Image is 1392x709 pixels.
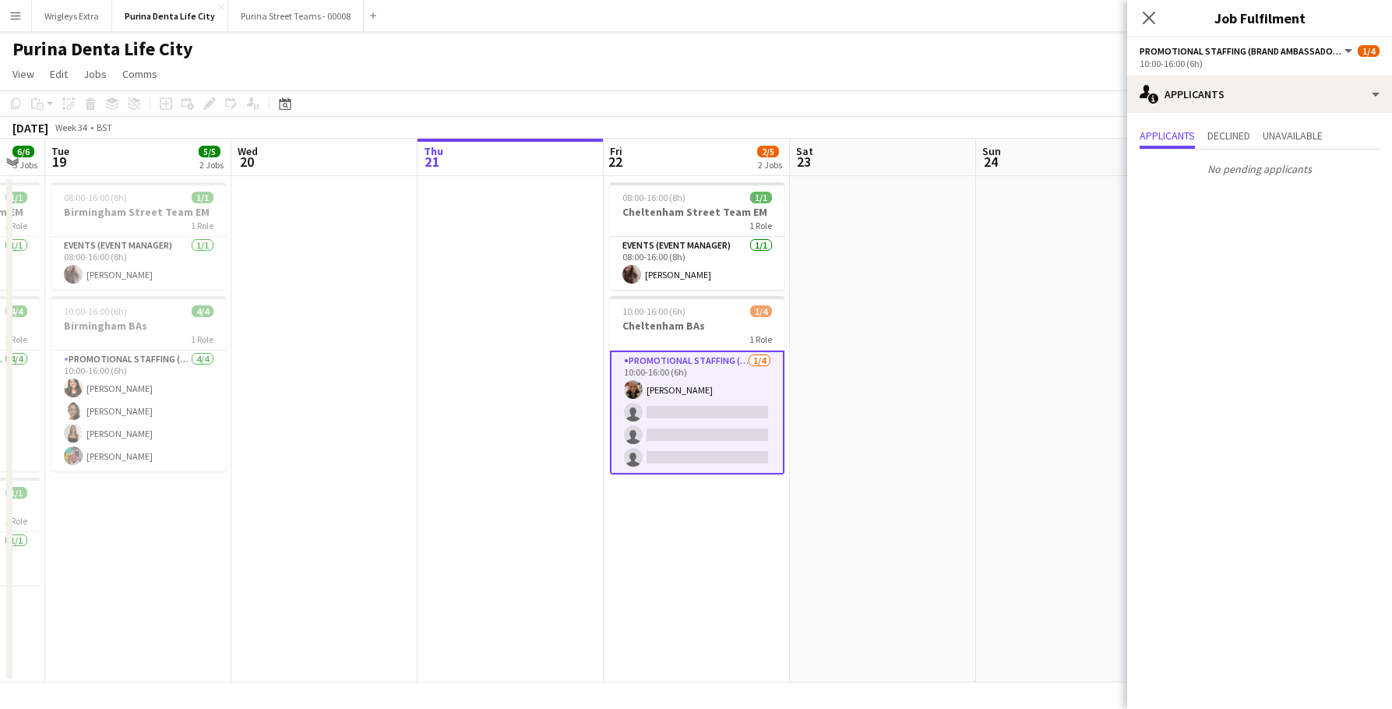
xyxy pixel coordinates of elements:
[97,122,112,133] div: BST
[199,159,224,171] div: 2 Jobs
[228,1,364,31] button: Purina Street Teams - 00008
[51,351,226,471] app-card-role: Promotional Staffing (Brand Ambassadors)4/410:00-16:00 (6h)[PERSON_NAME][PERSON_NAME][PERSON_NAME...
[122,67,157,81] span: Comms
[610,144,622,158] span: Fri
[51,144,69,158] span: Tue
[1207,130,1250,141] span: Declined
[608,153,622,171] span: 22
[610,319,784,333] h3: Cheltenham BAs
[1127,8,1392,28] h3: Job Fulfilment
[794,153,813,171] span: 23
[5,305,27,317] span: 4/4
[757,146,779,157] span: 2/5
[421,153,443,171] span: 21
[49,153,69,171] span: 19
[5,487,27,499] span: 1/1
[749,220,772,231] span: 1 Role
[6,64,41,84] a: View
[51,296,226,471] app-job-card: 10:00-16:00 (6h)4/4Birmingham BAs1 RolePromotional Staffing (Brand Ambassadors)4/410:00-16:00 (6h...
[1127,76,1392,113] div: Applicants
[750,192,772,203] span: 1/1
[44,64,74,84] a: Edit
[796,144,813,158] span: Sat
[980,153,1001,171] span: 24
[424,144,443,158] span: Thu
[5,220,27,231] span: 1 Role
[1140,45,1342,57] span: Promotional Staffing (Brand Ambassadors)
[116,64,164,84] a: Comms
[749,333,772,345] span: 1 Role
[610,237,784,290] app-card-role: Events (Event Manager)1/108:00-16:00 (8h)[PERSON_NAME]
[77,64,113,84] a: Jobs
[51,237,226,290] app-card-role: Events (Event Manager)1/108:00-16:00 (8h)[PERSON_NAME]
[750,305,772,317] span: 1/4
[5,515,27,527] span: 1 Role
[1140,58,1380,69] div: 10:00-16:00 (6h)
[238,144,258,158] span: Wed
[982,144,1001,158] span: Sun
[622,192,685,203] span: 08:00-16:00 (8h)
[191,333,213,345] span: 1 Role
[1358,45,1380,57] span: 1/4
[1140,130,1195,141] span: Applicants
[12,120,48,136] div: [DATE]
[610,351,784,474] app-card-role: Promotional Staffing (Brand Ambassadors)1/410:00-16:00 (6h)[PERSON_NAME]
[64,305,127,317] span: 10:00-16:00 (6h)
[51,122,90,133] span: Week 34
[12,67,34,81] span: View
[1127,156,1392,182] p: No pending applicants
[610,182,784,290] app-job-card: 08:00-16:00 (8h)1/1Cheltenham Street Team EM1 RoleEvents (Event Manager)1/108:00-16:00 (8h)[PERSO...
[191,220,213,231] span: 1 Role
[622,305,685,317] span: 10:00-16:00 (6h)
[758,159,782,171] div: 2 Jobs
[235,153,258,171] span: 20
[199,146,220,157] span: 5/5
[610,205,784,219] h3: Cheltenham Street Team EM
[112,1,228,31] button: Purina Denta Life City
[13,159,37,171] div: 3 Jobs
[1140,45,1355,57] button: Promotional Staffing (Brand Ambassadors)
[5,192,27,203] span: 1/1
[12,146,34,157] span: 6/6
[83,67,107,81] span: Jobs
[192,192,213,203] span: 1/1
[1263,130,1323,141] span: Unavailable
[12,37,193,61] h1: Purina Denta Life City
[51,319,226,333] h3: Birmingham BAs
[51,205,226,219] h3: Birmingham Street Team EM
[64,192,127,203] span: 08:00-16:00 (8h)
[192,305,213,317] span: 4/4
[32,1,112,31] button: Wrigleys Extra
[5,333,27,345] span: 1 Role
[610,296,784,474] app-job-card: 10:00-16:00 (6h)1/4Cheltenham BAs1 RolePromotional Staffing (Brand Ambassadors)1/410:00-16:00 (6h...
[51,182,226,290] app-job-card: 08:00-16:00 (8h)1/1Birmingham Street Team EM1 RoleEvents (Event Manager)1/108:00-16:00 (8h)[PERSO...
[50,67,68,81] span: Edit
